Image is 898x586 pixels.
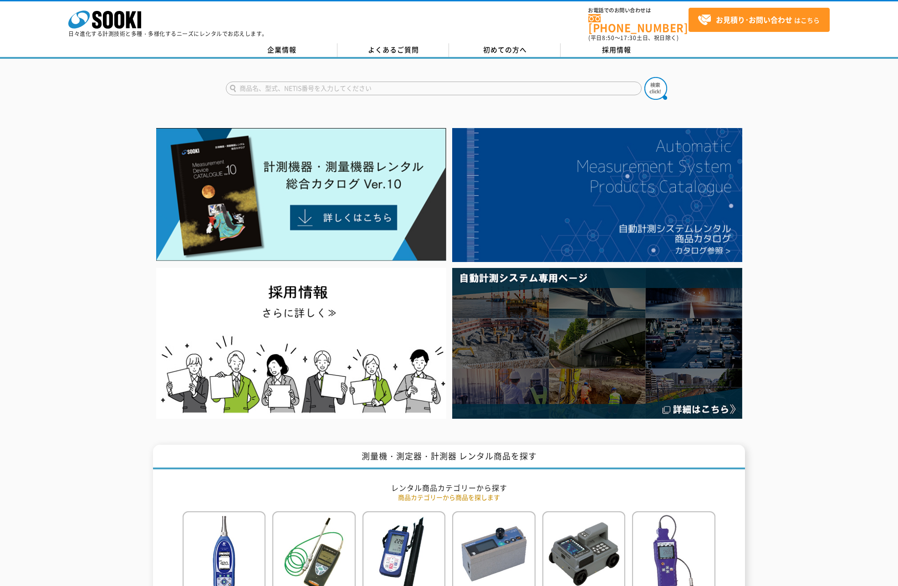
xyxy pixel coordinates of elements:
p: 日々進化する計測技術と多種・多様化するニーズにレンタルでお応えします。 [68,31,268,36]
strong: お見積り･お問い合わせ [716,14,792,25]
img: 自動計測システムカタログ [452,128,742,262]
span: 17:30 [620,34,637,42]
img: SOOKI recruit [156,268,446,419]
a: 企業情報 [226,43,337,57]
a: 採用情報 [561,43,672,57]
a: [PHONE_NUMBER] [588,14,689,33]
a: よくあるご質問 [337,43,449,57]
p: 商品カテゴリーから商品を探します [183,493,715,502]
span: 8:50 [602,34,615,42]
img: btn_search.png [644,77,667,100]
input: 商品名、型式、NETIS番号を入力してください [226,82,642,95]
span: はこちら [698,13,820,27]
a: お見積り･お問い合わせはこちら [689,8,830,32]
span: 初めての方へ [483,45,527,55]
img: 自動計測システム専用ページ [452,268,742,419]
span: お電話でのお問い合わせは [588,8,689,13]
img: Catalog Ver10 [156,128,446,261]
h1: 測量機・測定器・計測器 レンタル商品を探す [153,445,745,470]
span: (平日 ～ 土日、祝日除く) [588,34,679,42]
h2: レンタル商品カテゴリーから探す [183,483,715,493]
a: 初めての方へ [449,43,561,57]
